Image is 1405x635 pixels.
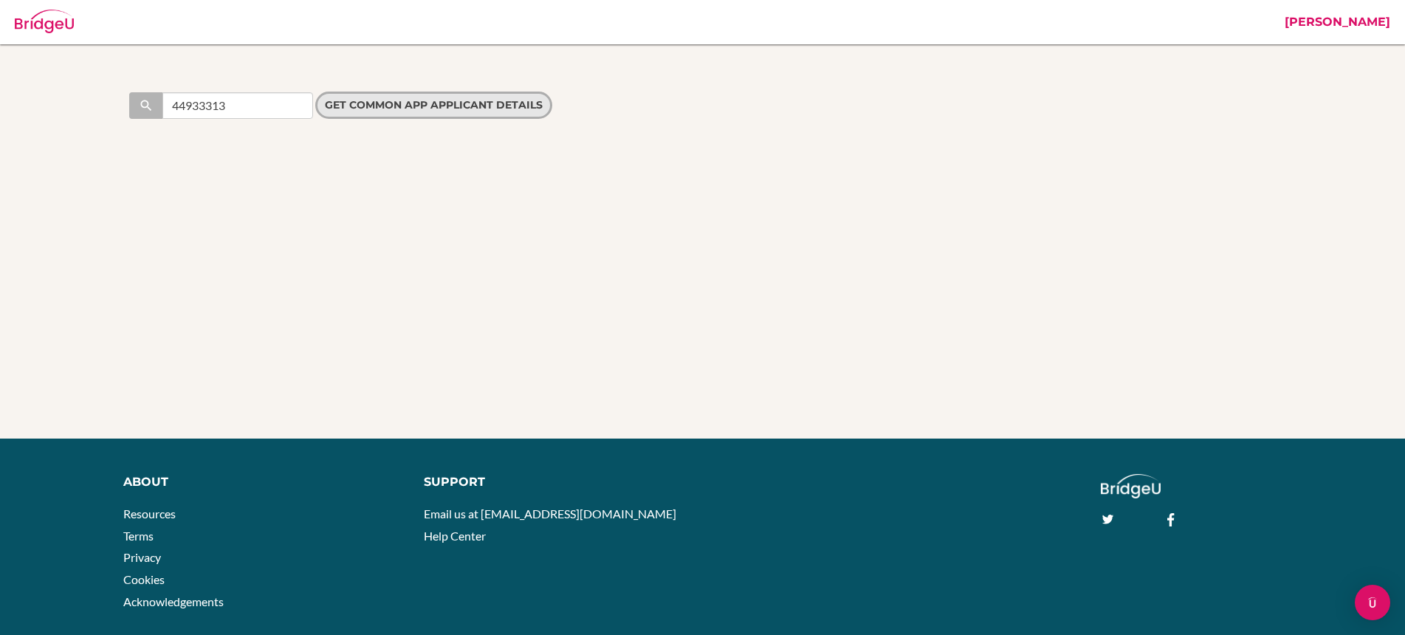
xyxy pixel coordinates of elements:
[162,92,313,119] input: Applicant ID
[424,507,676,521] a: Email us at [EMAIL_ADDRESS][DOMAIN_NAME]
[123,550,161,564] a: Privacy
[424,529,486,543] a: Help Center
[1101,474,1161,498] img: logo_white@2x-f4f0deed5e89b7ecb1c2cc34c3e3d731f90f0f143d5ea2071677605dd97b5244.png
[123,529,154,543] a: Terms
[315,92,552,119] input: Get Common App applicant details
[1355,585,1390,620] div: Open Intercom Messenger
[89,11,323,33] div: Admin: Common App User Details
[424,474,688,491] div: Support
[123,572,165,586] a: Cookies
[15,10,74,33] img: Bridge-U
[123,507,176,521] a: Resources
[123,594,224,608] a: Acknowledgements
[123,474,402,491] div: About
